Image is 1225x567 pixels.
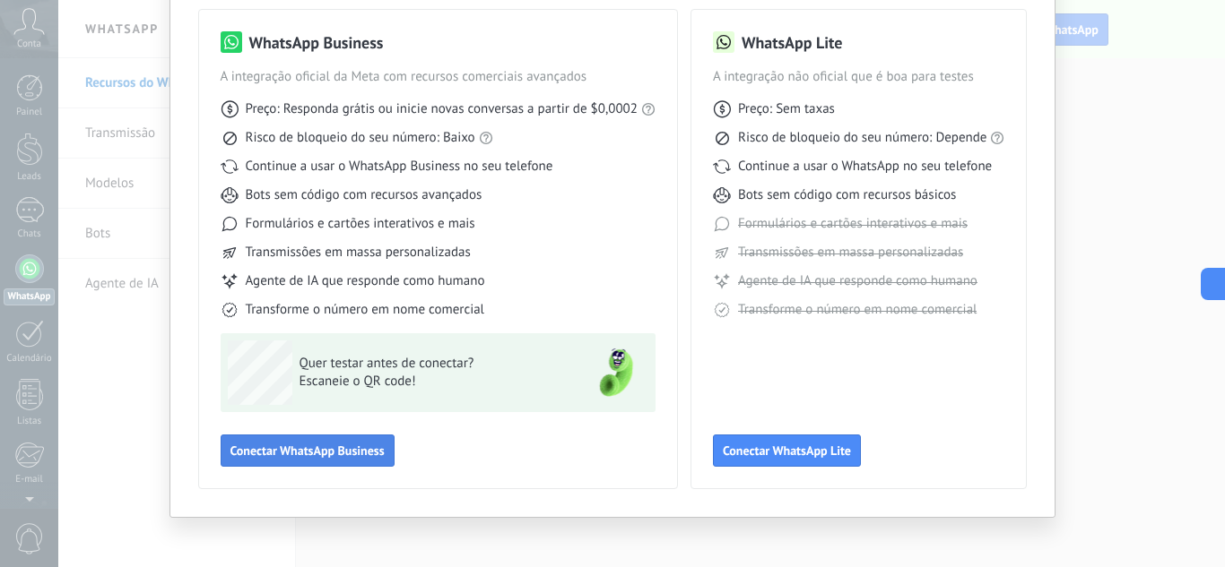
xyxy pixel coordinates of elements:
[738,100,835,118] span: Preço: Sem taxas
[738,158,992,176] span: Continue a usar o WhatsApp no seu telefone
[738,186,956,204] span: Bots sem código com recursos básicos
[246,129,475,147] span: Risco de bloqueio do seu número: Baixo
[584,340,648,405] img: green-phone.png
[221,434,395,467] button: Conectar WhatsApp Business
[738,129,987,147] span: Risco de bloqueio do seu número: Depende
[221,68,656,86] span: A integração oficial da Meta com recursos comerciais avançados
[246,215,475,233] span: Formulários e cartões interativos e mais
[246,186,482,204] span: Bots sem código com recursos avançados
[246,100,638,118] span: Preço: Responda grátis ou inicie novas conversas a partir de $0,0002
[246,301,484,319] span: Transforme o número em nome comercial
[738,215,968,233] span: Formulários e cartões interativos e mais
[742,31,842,54] h3: WhatsApp Lite
[738,301,977,319] span: Transforme o número em nome comercial
[738,244,963,262] span: Transmissões em massa personalizadas
[723,444,851,457] span: Conectar WhatsApp Lite
[249,31,384,54] h3: WhatsApp Business
[300,373,561,391] span: Escaneie o QR code!
[246,272,485,290] span: Agente de IA que responde como humano
[738,272,977,290] span: Agente de IA que responde como humano
[300,355,561,373] span: Quer testar antes de conectar?
[246,244,471,262] span: Transmissões em massa personalizadas
[713,68,1005,86] span: A integração não oficial que é boa para testes
[246,158,553,176] span: Continue a usar o WhatsApp Business no seu telefone
[230,444,385,457] span: Conectar WhatsApp Business
[713,434,861,467] button: Conectar WhatsApp Lite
